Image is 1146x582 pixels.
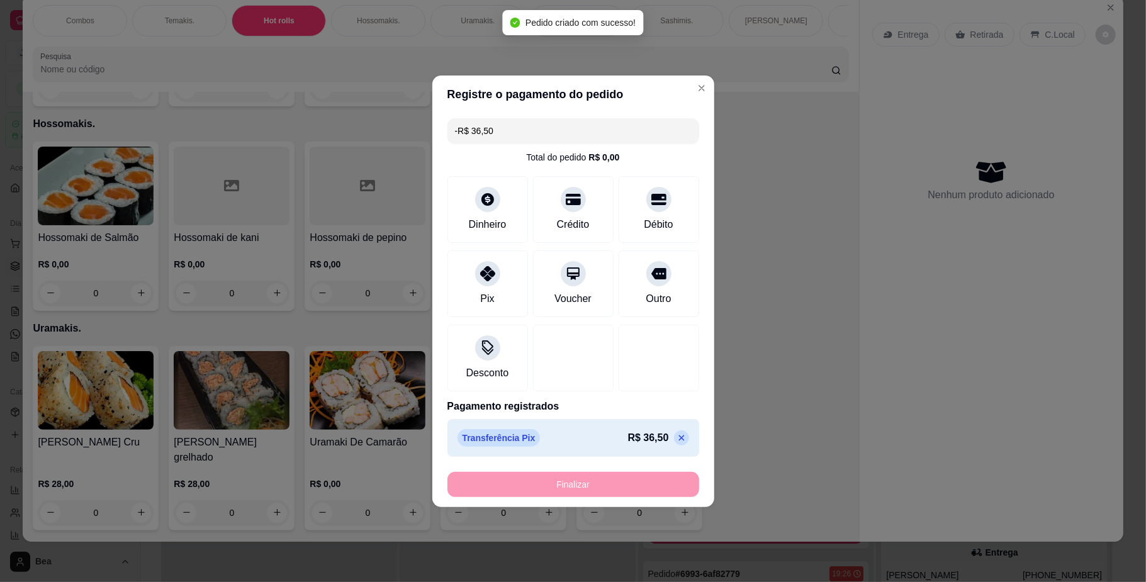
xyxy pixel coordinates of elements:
[480,291,494,306] div: Pix
[557,217,590,232] div: Crédito
[554,291,592,306] div: Voucher
[644,217,673,232] div: Débito
[588,151,619,164] div: R$ 0,00
[455,118,692,143] input: Ex.: hambúrguer de cordeiro
[466,366,509,381] div: Desconto
[469,217,507,232] div: Dinheiro
[525,18,636,28] span: Pedido criado com sucesso!
[458,429,541,447] p: Transferência Pix
[526,151,619,164] div: Total do pedido
[646,291,671,306] div: Outro
[692,78,712,98] button: Close
[432,76,714,113] header: Registre o pagamento do pedido
[447,399,699,414] p: Pagamento registrados
[510,18,520,28] span: check-circle
[628,430,669,445] p: R$ 36,50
